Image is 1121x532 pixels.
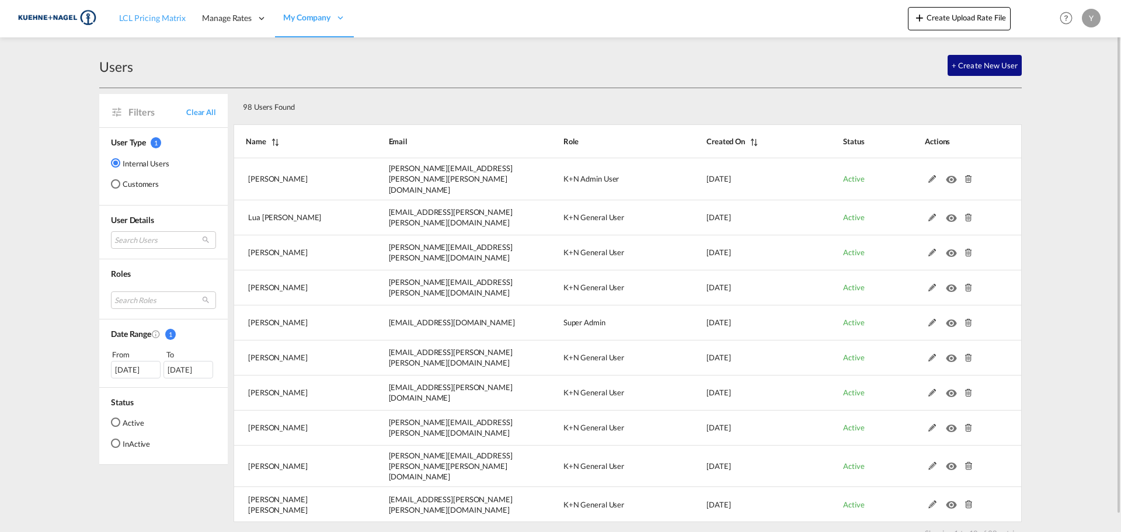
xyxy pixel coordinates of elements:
span: Status [111,397,133,407]
td: 2025-07-01 [677,411,814,446]
td: ramunas.uldukis@kuehne-nagel.com [360,375,534,411]
th: Created On [677,124,814,158]
span: [DATE] [706,388,730,397]
span: User Details [111,215,154,225]
span: Active [843,388,864,397]
td: 2025-09-17 [677,235,814,270]
span: [EMAIL_ADDRESS][PERSON_NAME][DOMAIN_NAME] [389,383,513,402]
span: 1 [151,137,161,148]
div: Help [1056,8,1082,29]
td: K+N General User [534,446,677,488]
span: [DATE] [706,174,730,183]
span: [PERSON_NAME][EMAIL_ADDRESS][PERSON_NAME][DOMAIN_NAME] [389,242,513,262]
div: To [165,349,217,360]
span: [EMAIL_ADDRESS][DOMAIN_NAME] [389,318,515,327]
td: K+N General User [534,200,677,235]
span: Roles [111,269,131,279]
span: LCL Pricing Matrix [119,13,186,23]
td: lua.carrieri@kuehne-nagel.com [360,200,534,235]
span: My Company [283,12,330,23]
span: Active [843,283,864,292]
span: Active [843,353,864,362]
td: dinesh.kumar@freightify.co [360,305,534,340]
md-icon: icon-eye [946,421,961,429]
md-radio-button: Internal Users [111,157,169,169]
td: K+N General User [534,235,677,270]
span: Help [1056,8,1076,28]
button: icon-plus 400-fgCreate Upload Rate File [908,7,1011,30]
span: [PERSON_NAME] [248,318,308,327]
span: [DATE] [706,353,730,362]
td: mohamed.abdulkadir@kuehne-nagel.com [360,158,534,200]
span: Clear All [186,107,216,117]
span: [PERSON_NAME] [248,388,308,397]
md-icon: icon-eye [946,246,961,254]
th: Role [534,124,677,158]
td: Super Admin [534,305,677,340]
md-icon: icon-eye [946,211,961,219]
span: User Type [111,137,146,147]
td: 2025-06-20 [677,446,814,488]
span: Super Admin [563,318,605,327]
th: Actions [896,124,1022,158]
span: Active [843,461,864,471]
td: 2025-07-15 [677,375,814,411]
span: Lua [PERSON_NAME] [248,213,321,222]
span: Manage Rates [202,12,252,24]
td: Mohamed Abdulkadir [234,158,360,200]
span: [DATE] [706,283,730,292]
td: Pascal Zellweger [234,270,360,305]
md-radio-button: Active [111,416,150,428]
td: Ramunas Uldukis [234,375,360,411]
span: [PERSON_NAME] [248,461,308,471]
span: 1 [165,329,176,340]
span: [PERSON_NAME] [248,248,308,257]
div: [DATE] [163,361,213,378]
span: [PERSON_NAME] [PERSON_NAME] [248,495,308,514]
td: Thomas Harder [234,411,360,446]
th: Name [234,124,360,158]
span: [PERSON_NAME] [248,174,308,183]
span: [DATE] [706,461,730,471]
td: K+N General User [534,270,677,305]
td: 2025-08-05 [677,305,814,340]
td: Carolina Gonçalves [234,340,360,375]
td: prasenjit.ghosh@kuehne-nagel.com [360,235,534,270]
span: Active [843,174,864,183]
button: + Create New User [948,55,1022,76]
span: [PERSON_NAME] [248,353,308,362]
span: K+N General User [563,353,624,362]
span: [DATE] [706,423,730,432]
div: 98 Users Found [238,93,939,117]
td: K+N General User [534,375,677,411]
md-radio-button: InActive [111,437,150,449]
span: K+N General User [563,283,624,292]
span: Date Range [111,329,151,339]
span: Active [843,500,864,509]
td: Prasenjit Ghosh [234,235,360,270]
span: Active [843,213,864,222]
span: [PERSON_NAME][EMAIL_ADDRESS][PERSON_NAME][PERSON_NAME][DOMAIN_NAME] [389,451,513,481]
span: K+N General User [563,213,624,222]
span: K+N General User [563,461,624,471]
md-icon: icon-eye [946,386,961,394]
span: [PERSON_NAME] [248,283,308,292]
td: 2025-09-17 [677,158,814,200]
img: 36441310f41511efafde313da40ec4a4.png [18,5,96,32]
span: [PERSON_NAME][EMAIL_ADDRESS][PERSON_NAME][PERSON_NAME][DOMAIN_NAME] [389,164,513,194]
span: [PERSON_NAME] [248,423,308,432]
md-icon: icon-eye [946,316,961,324]
td: K+N General User [534,340,677,375]
span: [EMAIL_ADDRESS][PERSON_NAME][PERSON_NAME][DOMAIN_NAME] [389,207,513,227]
td: Lua Carrieri [234,200,360,235]
span: [DATE] [706,500,730,509]
td: Ruth Njoroge [234,446,360,488]
md-icon: icon-plus 400-fg [913,11,927,25]
span: [DATE] [706,248,730,257]
td: Dinesh Kumar [234,305,360,340]
span: Active [843,423,864,432]
td: carolina.goncalves@kuehne-nagel.com [360,340,534,375]
td: 2025-06-04 [677,487,814,522]
md-icon: icon-eye [946,281,961,289]
td: 2025-08-14 [677,270,814,305]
